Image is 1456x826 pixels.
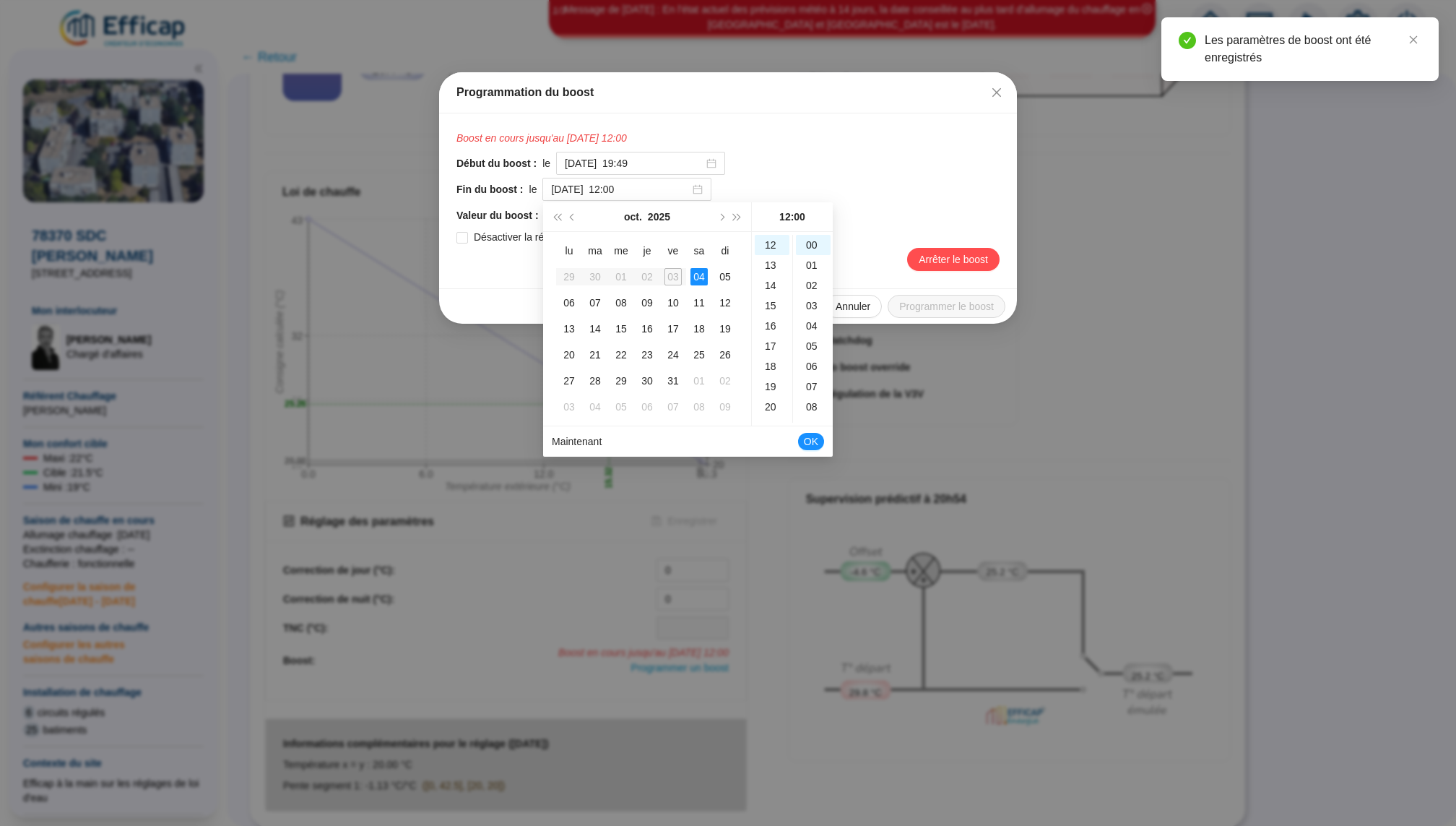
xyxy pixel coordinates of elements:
[565,156,703,171] input: Sélectionner une date
[796,336,831,356] div: 05
[796,377,831,397] div: 07
[716,372,734,390] div: 02
[608,238,634,264] th: me
[608,342,634,368] td: 2025-10-22
[582,238,608,264] th: ma
[612,372,630,390] div: 29
[456,208,539,223] span: Valeur du boost :
[755,235,789,255] div: 12
[712,394,738,420] td: 2025-11-09
[660,264,686,290] td: 2025-10-03
[660,394,686,420] td: 2025-11-07
[985,81,1008,104] button: Close
[660,368,686,394] td: 2025-10-31
[634,368,660,394] td: 2025-10-30
[755,377,789,397] div: 19
[608,316,634,342] td: 2025-10-15
[690,294,708,311] div: 11
[804,428,818,455] span: OK
[686,342,712,368] td: 2025-10-25
[755,296,789,316] div: 15
[1205,32,1421,66] div: Les paramètres de boost ont été enregistrés
[612,320,630,337] div: 15
[556,264,582,290] td: 2025-09-29
[712,368,738,394] td: 2025-11-02
[664,398,682,416] div: 07
[796,235,831,255] div: 00
[836,299,870,314] span: Annuler
[796,255,831,275] div: 01
[634,394,660,420] td: 2025-11-06
[716,294,734,311] div: 12
[991,87,1002,98] span: close
[686,368,712,394] td: 2025-11-01
[612,268,630,285] div: 01
[586,268,604,285] div: 30
[716,320,734,337] div: 19
[712,238,738,264] th: di
[755,316,789,336] div: 16
[468,230,695,245] span: Désactiver la régulation efficap pendant le boost
[560,320,578,337] div: 13
[556,316,582,342] td: 2025-10-13
[560,346,578,363] div: 20
[529,182,537,197] span: le
[586,320,604,337] div: 14
[638,320,656,337] div: 16
[690,320,708,337] div: 18
[690,372,708,390] div: 01
[608,394,634,420] td: 2025-11-05
[638,346,656,363] div: 23
[556,342,582,368] td: 2025-10-20
[634,290,660,316] td: 2025-10-09
[664,372,682,390] div: 31
[542,156,550,171] span: le
[755,356,789,377] div: 18
[796,316,831,336] div: 04
[712,290,738,316] td: 2025-10-12
[556,290,582,316] td: 2025-10-06
[660,316,686,342] td: 2025-10-17
[624,202,642,231] button: Choisissez un mois
[560,268,578,285] div: 29
[824,295,882,318] button: Annuler
[612,346,630,363] div: 22
[582,368,608,394] td: 2025-10-28
[712,316,738,342] td: 2025-10-19
[660,290,686,316] td: 2025-10-10
[608,264,634,290] td: 2025-10-01
[612,398,630,416] div: 05
[638,398,656,416] div: 06
[660,342,686,368] td: 2025-10-24
[1408,35,1418,45] span: close
[796,397,831,417] div: 08
[586,346,604,363] div: 21
[582,316,608,342] td: 2025-10-14
[634,342,660,368] td: 2025-10-23
[796,356,831,377] div: 06
[456,84,1000,101] div: Programmation du boost
[638,294,656,311] div: 09
[712,342,738,368] td: 2025-10-26
[686,316,712,342] td: 2025-10-18
[919,252,988,267] span: Arrêter le boost
[712,264,738,290] td: 2025-10-05
[690,398,708,416] div: 08
[907,248,1000,271] button: Arrêter le boost
[456,131,1000,146] span: Boost en cours jusqu'au [DATE] 12:00
[798,433,824,450] button: OK
[664,346,682,363] div: 24
[716,346,734,363] div: 26
[755,255,789,275] div: 13
[796,296,831,316] div: 03
[755,417,789,437] div: 21
[686,394,712,420] td: 2025-11-08
[608,368,634,394] td: 2025-10-29
[690,268,708,285] div: 04
[456,156,537,171] span: Début du boost :
[586,294,604,311] div: 07
[552,436,602,447] a: Maintenant
[1179,32,1196,49] span: check-circle
[551,182,690,197] input: Sélectionner une date
[686,290,712,316] td: 2025-10-11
